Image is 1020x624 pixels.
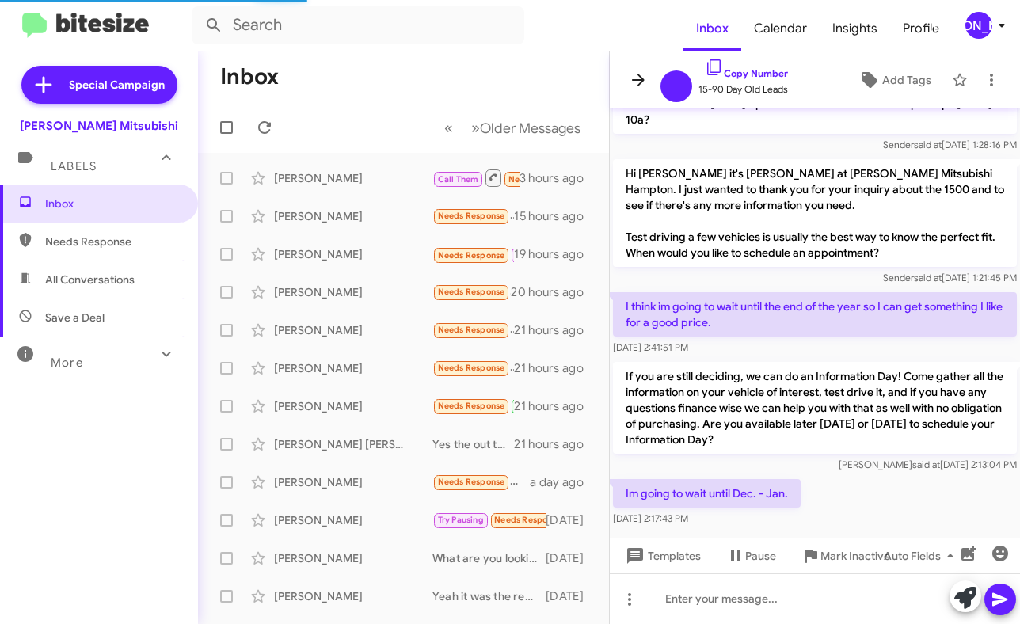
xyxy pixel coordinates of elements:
span: Call Them [438,174,479,185]
a: Special Campaign [21,66,177,104]
span: Needs Response [438,250,505,261]
div: [PERSON_NAME] [274,284,432,300]
span: More [51,356,83,370]
span: [DATE] 2:17:43 PM [613,512,688,524]
span: « [444,118,453,138]
div: Just the information on the warranty I was told from the salesperson was totally different from t... [432,321,514,339]
div: 3 hours ago [520,170,596,186]
div: [PERSON_NAME] [965,12,992,39]
button: Add Tags [844,66,944,94]
button: Auto Fields [871,542,972,570]
button: Pause [714,542,789,570]
div: [PERSON_NAME] [274,322,432,338]
div: 21 hours ago [514,398,596,414]
span: Try Pausing [438,515,484,525]
span: Sender [DATE] 1:28:16 PM [883,139,1017,150]
div: [DATE] [546,512,596,528]
span: Inbox [45,196,180,211]
span: All Conversations [45,272,135,287]
span: Needs Response [438,211,505,221]
div: Yeah it was the red bmw right [432,588,546,604]
span: [PERSON_NAME] [DATE] 2:13:04 PM [839,458,1017,470]
span: said at [912,458,940,470]
span: Needs Response [438,287,505,297]
p: Im going to wait until Dec. - Jan. [613,479,801,508]
span: Needs Response [438,477,505,487]
div: Im going to wait until Dec. - Jan. [432,511,546,529]
span: said at [914,272,942,283]
div: 21 hours ago [514,360,596,376]
div: [PERSON_NAME] [274,360,432,376]
span: Needs Response [438,325,505,335]
div: Hey [PERSON_NAME] [PERSON_NAME] and [PERSON_NAME] have been nothing but amazing unfortunately whe... [432,359,514,377]
a: Insights [820,6,890,51]
div: What are you looking for? [432,550,546,566]
span: [DATE] 2:41:51 PM [613,341,688,353]
button: Previous [435,112,462,144]
div: 15 hours ago [514,208,596,224]
div: [DATE] [546,588,596,604]
div: Yes the out the door price was too high in comparison to the other cleaner/less beat up tricks tr... [432,436,514,452]
div: [PERSON_NAME] [274,550,432,566]
div: [DATE] [546,550,596,566]
span: Sender [DATE] 1:21:45 PM [883,272,1017,283]
button: Next [462,112,590,144]
span: » [471,118,480,138]
span: said at [914,139,942,150]
span: Add Tags [882,66,931,94]
p: If you are still deciding, we can do an Information Day! Come gather all the information on your ... [613,362,1017,454]
div: a day ago [530,474,596,490]
h1: Inbox [220,64,279,89]
div: [PERSON_NAME] [274,246,432,262]
span: Labels [51,159,97,173]
span: Needs Response [438,363,505,373]
a: Calendar [741,6,820,51]
div: Inbound Call [432,168,520,188]
div: As well as be expected [PERSON_NAME] and I had a very good talk [432,283,511,301]
div: [PERSON_NAME] [274,208,432,224]
div: Yes I am still looking and where are you located at [432,473,530,491]
span: Templates [622,542,701,570]
span: Special Campaign [69,77,165,93]
span: Needs Response [508,174,576,185]
button: [PERSON_NAME] [952,12,1003,39]
span: Needs Response [438,401,505,411]
p: I think im going to wait until the end of the year so I can get something I like for a good price. [613,292,1017,337]
span: Save a Deal [45,310,105,325]
a: Profile [890,6,952,51]
button: Mark Inactive [789,542,903,570]
span: Pause [745,542,776,570]
input: Search [192,6,524,44]
div: 21 hours ago [514,322,596,338]
div: I Didn't Get A Car!!! [432,207,514,225]
a: Inbox [683,6,741,51]
span: Auto Fields [884,542,960,570]
div: 19 hours ago [514,246,596,262]
div: Please send this to [PERSON_NAME], @[PHONE_NUMBER] Thank you [432,397,514,415]
div: [PERSON_NAME] [274,588,432,604]
div: Typo...[MEDICAL_DATA] [432,244,514,264]
span: 15-90 Day Old Leads [698,82,788,97]
p: Hi [PERSON_NAME] it's [PERSON_NAME] at [PERSON_NAME] Mitsubishi Hampton. I just wanted to thank y... [613,159,1017,267]
div: [PERSON_NAME] [274,170,432,186]
span: Mark Inactive [820,542,890,570]
a: Copy Number [705,67,788,79]
span: Needs Response [494,515,561,525]
nav: Page navigation example [436,112,590,144]
button: Templates [610,542,714,570]
div: [PERSON_NAME] Mitsubishi [20,118,178,134]
div: [PERSON_NAME] [274,512,432,528]
span: Older Messages [480,120,580,137]
div: 21 hours ago [514,436,596,452]
div: 20 hours ago [511,284,596,300]
div: [PERSON_NAME] [PERSON_NAME] [274,436,432,452]
div: [PERSON_NAME] [274,398,432,414]
div: [PERSON_NAME] [274,474,432,490]
span: Needs Response [45,234,180,249]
